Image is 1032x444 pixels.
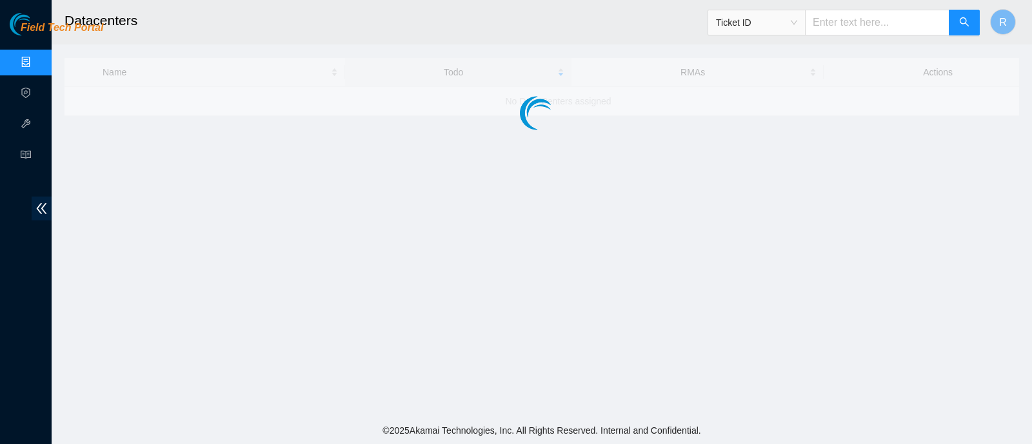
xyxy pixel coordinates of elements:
[959,17,969,29] span: search
[990,9,1016,35] button: R
[949,10,980,35] button: search
[716,13,797,32] span: Ticket ID
[10,23,103,40] a: Akamai TechnologiesField Tech Portal
[10,13,65,35] img: Akamai Technologies
[999,14,1007,30] span: R
[21,22,103,34] span: Field Tech Portal
[805,10,949,35] input: Enter text here...
[21,144,31,169] span: read
[52,417,1032,444] footer: © 2025 Akamai Technologies, Inc. All Rights Reserved. Internal and Confidential.
[32,197,52,220] span: double-left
